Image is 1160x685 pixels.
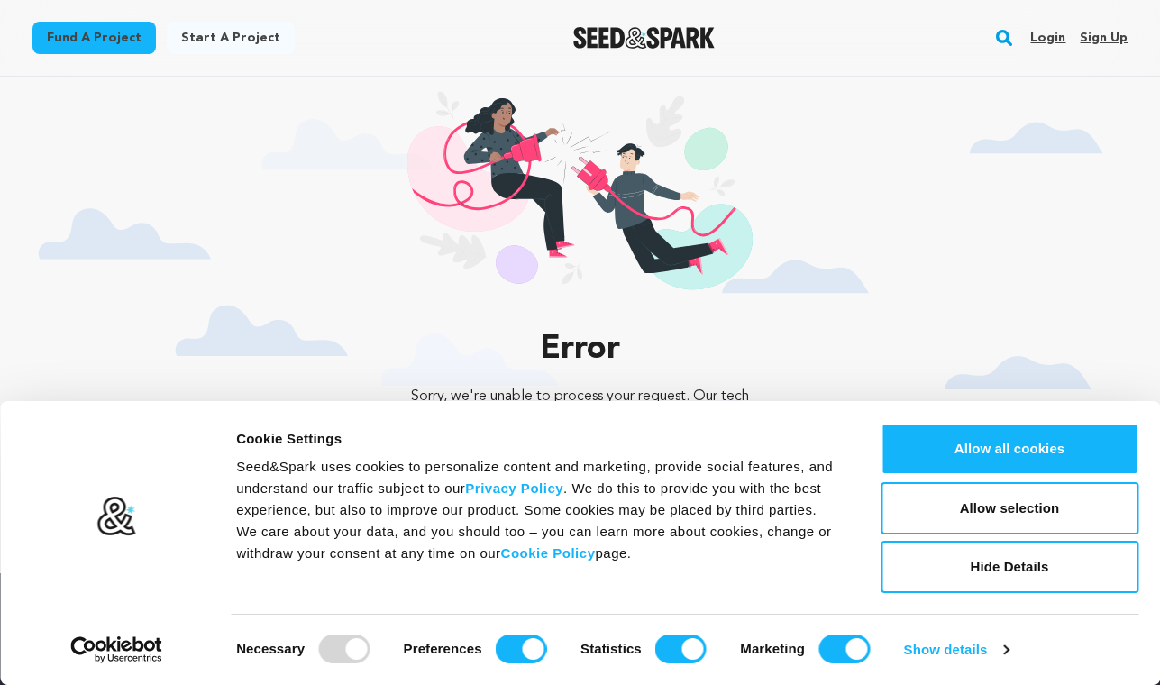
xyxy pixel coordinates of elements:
[167,22,295,54] a: Start a project
[465,480,563,496] a: Privacy Policy
[397,332,763,368] p: Error
[501,545,596,561] a: Cookie Policy
[236,456,840,564] div: Seed&Spark uses cookies to personalize content and marketing, provide social features, and unders...
[904,636,1009,663] a: Show details
[1080,23,1128,52] a: Sign up
[740,641,805,656] strong: Marketing
[881,423,1138,475] button: Allow all cookies
[1030,23,1065,52] a: Login
[580,641,642,656] strong: Statistics
[236,641,305,656] strong: Necessary
[404,641,482,656] strong: Preferences
[235,627,236,628] legend: Consent Selection
[407,91,753,314] img: 404 illustration
[397,386,763,429] p: Sorry, we're unable to process your request. Our tech team has been alerted to this problem.
[881,541,1138,593] button: Hide Details
[573,27,715,49] a: Seed&Spark Homepage
[38,636,196,663] a: Usercentrics Cookiebot - opens in a new window
[236,428,840,450] div: Cookie Settings
[96,496,137,537] img: logo
[32,22,156,54] a: Fund a project
[881,482,1138,534] button: Allow selection
[573,27,715,49] img: Seed&Spark Logo Dark Mode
